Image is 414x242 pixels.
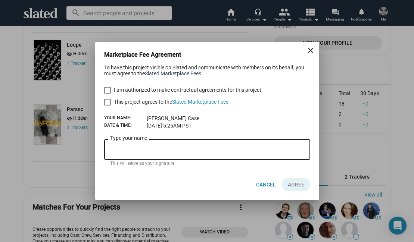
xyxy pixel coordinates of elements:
[147,123,192,129] dd: [DATE] 5:25AM PST
[147,115,187,121] span: [PERSON_NAME]
[104,51,192,59] h3: Marketplace Fee Agreement
[145,70,201,76] a: Slated Marketplace Fees
[114,85,261,94] span: I am authorized to make contractual agreements for this project
[114,97,228,106] span: This project agrees to the
[110,161,174,167] mat-hint: This will serve as your signature
[104,123,147,129] dt: Date & Time:
[256,178,276,191] span: Cancel
[172,99,228,105] a: Slated Marketplace Fees
[250,178,282,191] button: Cancel
[104,65,310,76] div: To have this project visible on Slated and communicate with members on its behalf, you must agree...
[306,46,315,55] mat-icon: close
[104,115,147,121] dt: Your Name:
[188,115,199,121] span: Case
